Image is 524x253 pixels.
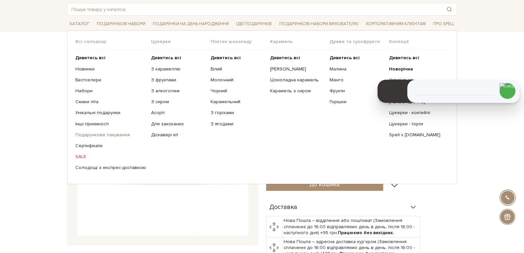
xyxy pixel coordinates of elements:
[151,39,211,45] span: Цукерки
[94,19,148,29] a: Подарункові набори
[150,19,231,29] a: Подарунки на День народження
[211,66,265,72] a: Білий
[151,55,181,61] b: Дивитись всі
[389,132,444,138] a: Spell x [DOMAIN_NAME]
[151,132,206,138] a: Діскавері кіт
[389,55,419,61] b: Дивитись всі
[151,88,206,94] a: З алкоголем
[389,110,444,116] a: Цукерки - коктейлі
[211,55,241,61] b: Дивитись всі
[151,66,206,72] a: З карамеллю
[211,39,270,45] span: Плитки шоколаду
[211,121,265,127] a: З ягодами
[338,230,394,235] b: Працюємо без вихідних.
[75,165,146,171] a: Солодощі з експрес-доставкою
[75,143,146,149] a: Сертифікати
[363,18,428,29] a: Корпоративним клієнтам
[389,55,444,61] a: Дивитись всі
[270,66,325,72] a: [PERSON_NAME]
[330,99,384,105] a: Горішки
[75,77,146,83] a: Бестселери
[75,121,146,127] a: Інші приємності
[233,19,274,29] a: Ідеї подарунків
[389,121,444,127] a: Цукерки - торти
[211,110,265,116] a: З горіхами
[442,3,457,15] button: Пошук товару у каталозі
[75,55,146,61] a: Дивитись всі
[330,66,384,72] a: Малина
[211,55,265,61] a: Дивитись всі
[389,66,444,72] a: Новорічна
[151,121,206,127] a: Для закоханих
[389,39,449,45] span: Колекції
[389,77,444,83] a: Українська
[75,66,146,72] a: Новинки
[67,30,457,184] div: Каталог
[330,77,384,83] a: Манго
[151,110,206,116] a: Асорті
[330,88,384,94] a: Фрукти
[277,18,361,29] a: Подарункові набори вихователю
[75,110,146,116] a: Унікальні подарунки
[270,55,300,61] b: Дивитись всі
[269,204,297,210] span: Доставка
[309,181,340,188] span: До кошика
[270,88,325,94] a: Карамель з сиром
[75,88,146,94] a: Набори
[330,55,360,61] b: Дивитись всі
[151,77,206,83] a: З фруктами
[75,99,146,105] a: Смаки літа
[75,55,105,61] b: Дивитись всі
[211,77,265,83] a: Молочний
[75,39,151,45] span: Всі солодощі
[282,216,420,237] td: Нова Пошта – відділення або поштомат (Замовлення сплаченні до 16:00 відправляємо день в день, піс...
[211,88,265,94] a: Чорний
[67,3,442,15] input: Пошук товару у каталозі
[266,178,383,191] button: До кошика
[430,19,457,29] a: Про Spell
[270,77,325,83] a: Шоколадна карамель
[151,55,206,61] a: Дивитись всі
[151,99,206,105] a: З сиром
[211,99,265,105] a: Карамельний
[67,19,92,29] a: Каталог
[389,66,413,72] b: Новорічна
[75,132,146,138] a: Подарункове пакування
[270,55,325,61] a: Дивитись всі
[330,55,384,61] a: Дивитись всі
[270,39,330,45] span: Карамель
[330,39,389,45] span: Драже та сухофрукти
[75,154,146,160] a: SALE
